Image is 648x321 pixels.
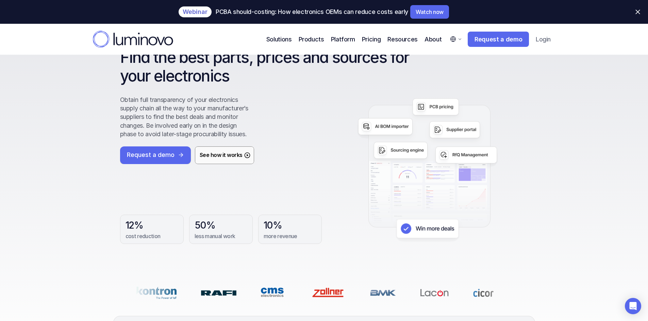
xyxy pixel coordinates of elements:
a: Pricing [362,35,381,44]
p: Solutions [266,35,292,44]
p: Webinar [183,9,207,15]
p: About [425,35,442,44]
a: Request a demo [468,32,529,47]
p: PCBA should-costing: How electronics OEMs can reduce costs early [216,8,408,15]
p: Resources [387,35,418,44]
a: Request a demo [120,146,191,164]
p: 50% [195,219,216,232]
a: Login [531,32,555,47]
p: Platform [331,35,355,44]
img: zollner logo [472,286,493,300]
p: See how it works [200,152,243,158]
p: Request a demo [475,36,522,43]
p: Request a demo [127,151,175,159]
p: cost reduction [126,232,161,240]
p: 10% [264,219,282,232]
h1: Find the best parts, prices and sources for your electronics [120,48,426,85]
p: Obtain full transparency of your electronics supply chain all the way to your manufacturer’s supp... [120,95,251,138]
img: Find the best parts pieces and sources for electronics [353,95,502,244]
p: more revenue [264,232,297,240]
p: Watch now [416,9,444,15]
p: Products [299,35,324,44]
p: less manual work [195,232,235,240]
div: Open Intercom Messenger [625,298,641,314]
img: zollner logo [369,282,395,304]
p: 12% [126,219,144,232]
a: Watch now [410,5,449,19]
p: Login [536,36,550,43]
img: Lacon [419,282,447,304]
img: Zollner [309,286,344,299]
